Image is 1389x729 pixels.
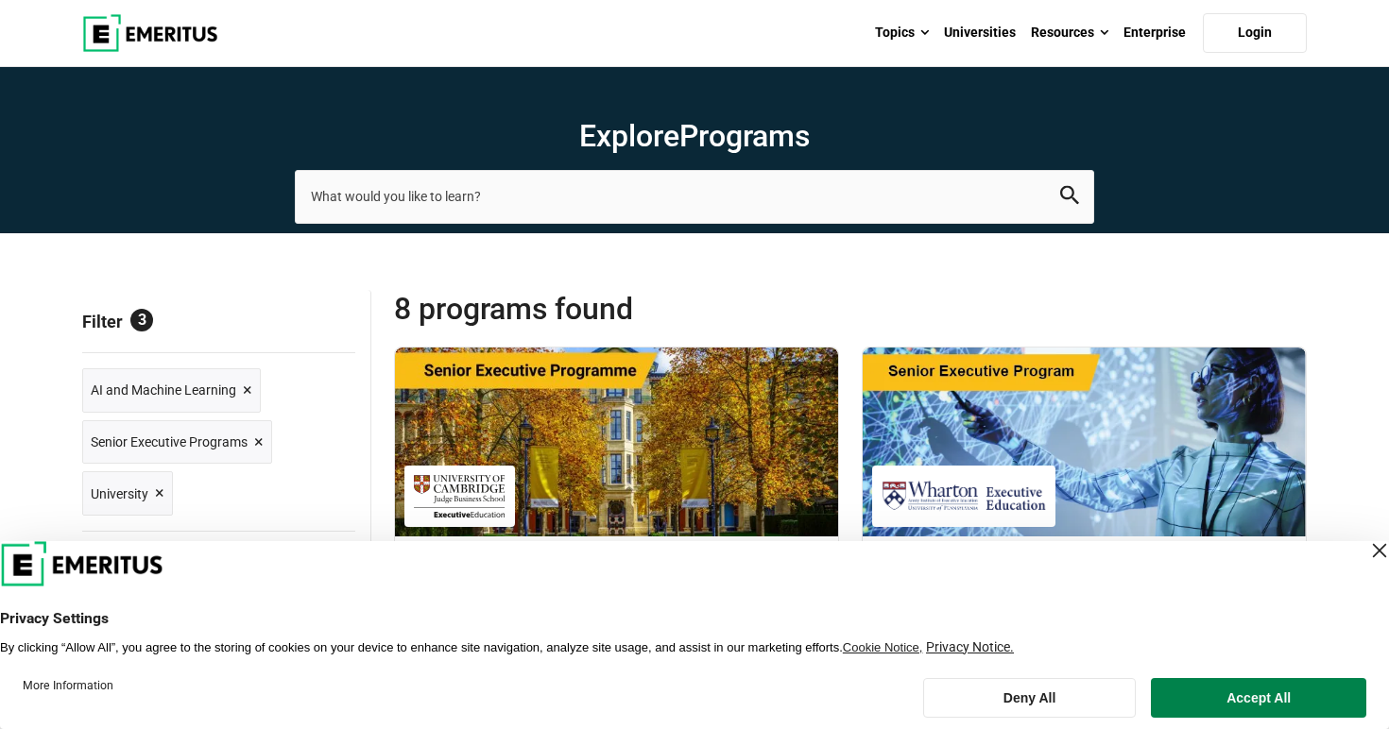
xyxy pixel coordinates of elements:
span: 3 [130,309,153,331]
a: Login [1203,13,1307,53]
img: Wharton Executive Education [882,475,1046,517]
span: University [91,483,148,504]
span: Programs [679,118,810,154]
input: search-page [295,170,1094,223]
span: × [155,480,164,507]
span: × [254,429,264,456]
span: × [243,377,252,404]
a: Reset all [297,312,355,336]
p: Filter [82,290,355,352]
a: AI and Machine Learning Course by Wharton Executive Education - September 25, 2025 Wharton Execut... [863,348,1306,655]
button: search [1060,186,1079,208]
a: AI and Machine Learning × [82,368,261,413]
a: search [1060,191,1079,209]
span: Senior Executive Programs [91,432,248,452]
img: Leadership Program in AI and Analytics | Online AI and Machine Learning Course [863,348,1306,536]
span: 8 Programs found [394,290,850,328]
img: Cambridge AI Leadership Programme | Online AI and Machine Learning Course [395,348,838,536]
span: AI and Machine Learning [91,380,236,400]
a: AI and Machine Learning Course by Cambridge Judge Business School Executive Education - September... [395,348,838,655]
h1: Explore [295,117,1094,155]
a: Senior Executive Programs × [82,420,272,465]
button: Topic [82,539,355,568]
img: Cambridge Judge Business School Executive Education [414,475,506,517]
a: University × [82,471,173,516]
